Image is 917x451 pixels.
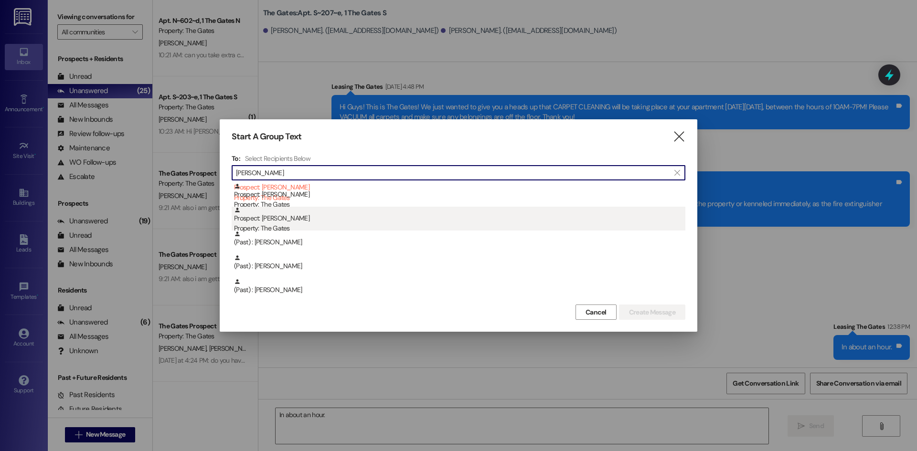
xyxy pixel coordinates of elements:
div: (Past) : [PERSON_NAME] [234,231,685,247]
button: Clear text [670,166,685,180]
i:  [672,132,685,142]
div: Prospect: [PERSON_NAME] [234,183,685,210]
div: (Past) : [PERSON_NAME] [234,278,685,295]
span: Create Message [629,307,675,317]
div: (Past) : [PERSON_NAME] [234,254,685,271]
div: Prospect: [PERSON_NAME]Property: The Gates [232,183,685,207]
div: (Past) : [PERSON_NAME] [232,231,685,254]
div: Prospect: [PERSON_NAME] [234,207,685,234]
div: Prospect: [PERSON_NAME]Property: The Gates [232,207,685,231]
h4: Select Recipients Below [245,154,310,163]
input: Search for any contact or apartment [236,166,670,179]
h3: To: [232,154,240,163]
button: Create Message [619,304,685,320]
i:  [674,169,680,177]
span: Cancel [586,307,607,317]
h3: Start A Group Text [232,131,301,142]
div: Property: The Gates [234,199,685,210]
div: (Past) : [PERSON_NAME] [232,278,685,302]
div: Property: The Gates [234,223,685,233]
button: Cancel [576,304,617,320]
div: (Past) : [PERSON_NAME] [232,254,685,278]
